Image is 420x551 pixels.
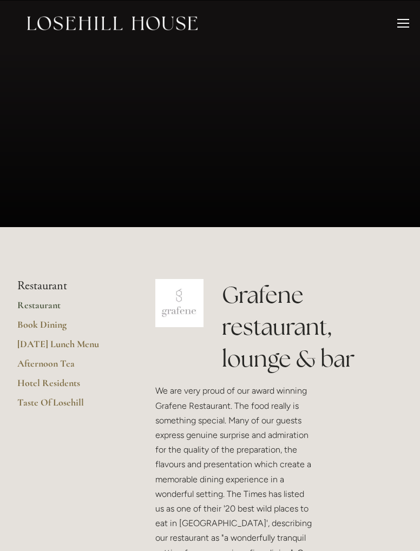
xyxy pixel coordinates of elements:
a: Taste Of Losehill [17,396,121,416]
h1: Grafene restaurant, lounge & bar [222,279,403,374]
img: grafene.jpg [155,279,204,327]
a: Book Dining [17,318,121,338]
a: Restaurant [17,299,121,318]
a: Afternoon Tea [17,357,121,377]
a: Hotel Residents [17,377,121,396]
img: Losehill House [27,16,198,30]
li: Restaurant [17,279,121,293]
a: [DATE] Lunch Menu [17,338,121,357]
